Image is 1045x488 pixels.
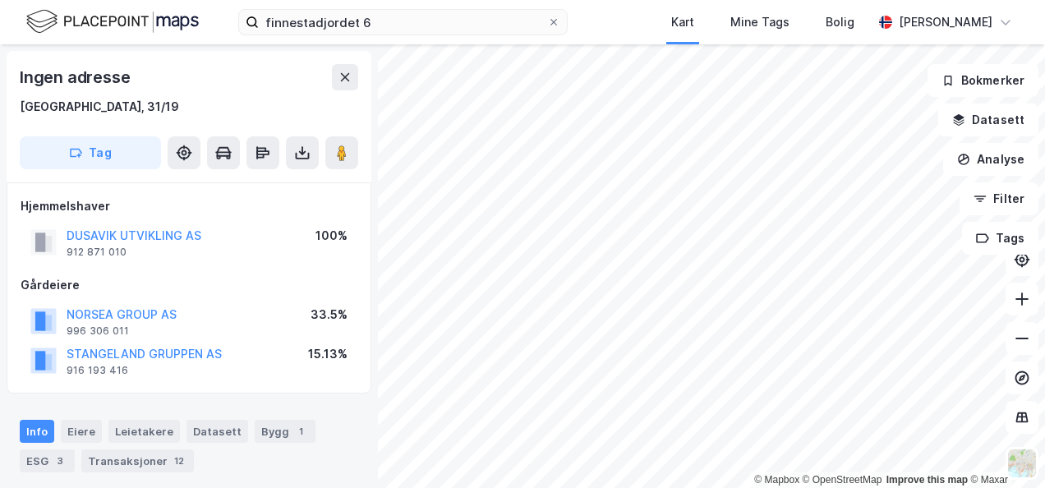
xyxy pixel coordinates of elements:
div: Bygg [255,420,315,443]
div: 3 [52,453,68,469]
button: Tags [962,222,1038,255]
div: 100% [315,226,348,246]
div: Eiere [61,420,102,443]
a: Improve this map [886,474,968,486]
a: Mapbox [754,474,799,486]
button: Tag [20,136,161,169]
button: Filter [960,182,1038,215]
div: Hjemmelshaver [21,196,357,216]
div: Info [20,420,54,443]
div: Leietakere [108,420,180,443]
div: 916 193 416 [67,364,128,377]
iframe: Chat Widget [963,409,1045,488]
div: Gårdeiere [21,275,357,295]
div: Ingen adresse [20,64,133,90]
div: ESG [20,449,75,472]
div: 996 306 011 [67,325,129,338]
div: Datasett [186,420,248,443]
div: Bolig [826,12,854,32]
img: logo.f888ab2527a4732fd821a326f86c7f29.svg [26,7,199,36]
div: Mine Tags [730,12,790,32]
div: [PERSON_NAME] [899,12,992,32]
div: Transaksjoner [81,449,194,472]
div: 15.13% [308,344,348,364]
div: [GEOGRAPHIC_DATA], 31/19 [20,97,179,117]
div: 912 871 010 [67,246,127,259]
button: Analyse [943,143,1038,176]
button: Bokmerker [928,64,1038,97]
button: Datasett [938,104,1038,136]
div: Kart [671,12,694,32]
input: Søk på adresse, matrikkel, gårdeiere, leietakere eller personer [259,10,547,35]
div: 1 [292,423,309,440]
div: 12 [171,453,187,469]
div: 33.5% [311,305,348,325]
a: OpenStreetMap [803,474,882,486]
